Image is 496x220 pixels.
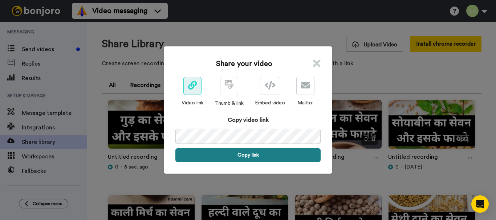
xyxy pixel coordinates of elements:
div: Video link [182,99,204,107]
div: Open Intercom Messenger [471,195,489,213]
div: Embed video [255,99,285,107]
h1: Share your video [216,59,272,69]
div: Copy video link [175,116,321,124]
button: Copy link [175,148,321,162]
div: Mailto: [296,99,314,107]
div: Thumb & link [215,100,244,107]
